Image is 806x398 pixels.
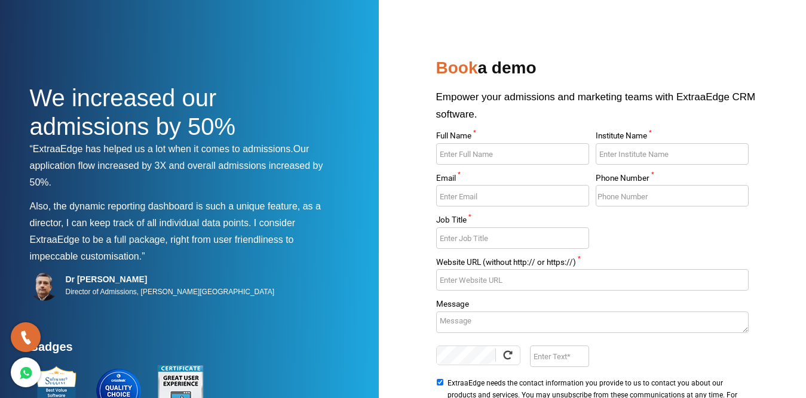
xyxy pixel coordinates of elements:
label: Website URL (without http:// or https://) [436,258,749,270]
span: I consider ExtraaEdge to be a full package, right from user friendliness to impeccable customisat... [30,218,296,261]
h2: a demo [436,54,777,88]
p: Director of Admissions, [PERSON_NAME][GEOGRAPHIC_DATA] [66,285,275,299]
label: Institute Name [596,132,749,143]
span: “ExtraaEdge has helped us a lot when it comes to admissions. [30,144,293,154]
span: We increased our admissions by 50% [30,85,236,140]
label: Full Name [436,132,589,143]
input: Enter Text [530,345,589,367]
input: Enter Email [436,185,589,206]
input: Enter Phone Number [596,185,749,206]
input: Enter Website URL [436,269,749,291]
input: Enter Institute Name [596,143,749,165]
input: Enter Full Name [436,143,589,165]
textarea: Message [436,311,749,333]
label: Job Title [436,216,589,227]
h4: Badges [30,340,335,361]
span: Book [436,58,478,77]
input: Enter Job Title [436,227,589,249]
p: Empower your admissions and marketing teams with ExtraaEdge CRM software. [436,88,777,132]
span: Our application flow increased by 3X and overall admissions increased by 50%. [30,144,323,187]
input: ExtraaEdge needs the contact information you provide to us to contact you about our products and ... [436,379,444,385]
label: Email [436,174,589,186]
label: Message [436,300,749,311]
h5: Dr [PERSON_NAME] [66,274,275,285]
label: Phone Number [596,174,749,186]
span: Also, the dynamic reporting dashboard is such a unique feature, as a director, I can keep track o... [30,201,321,228]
